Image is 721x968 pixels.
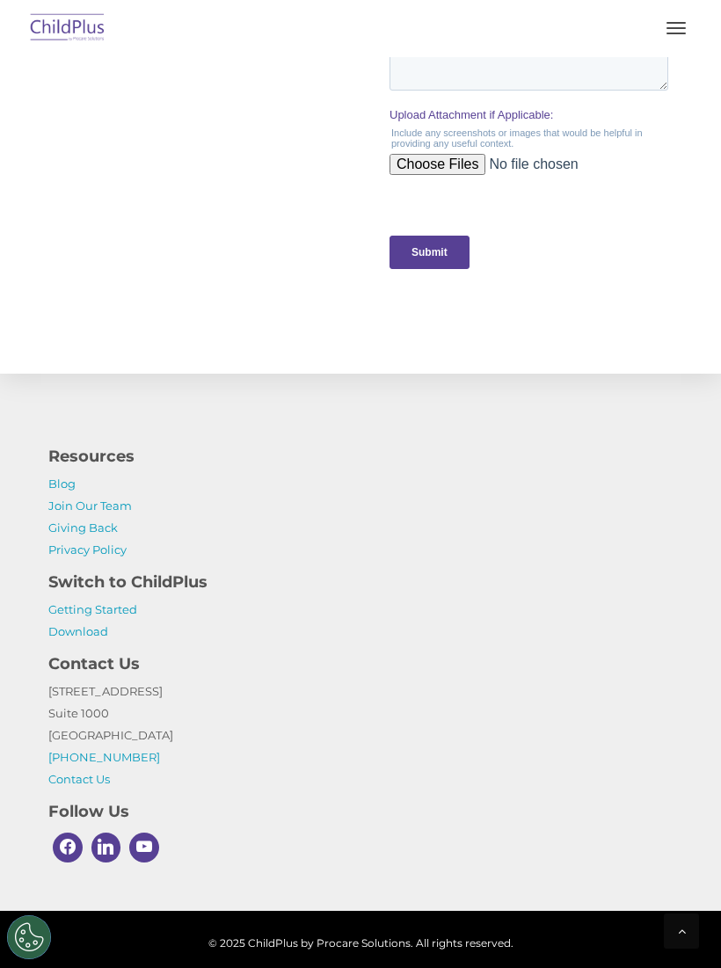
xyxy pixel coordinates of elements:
[48,651,673,676] h4: Contact Us
[7,915,51,959] button: Cookies Settings
[48,499,132,513] a: Join Our Team
[48,520,118,535] a: Giving Back
[48,602,137,616] a: Getting Started
[26,8,109,49] img: ChildPlus by Procare Solutions
[18,932,703,954] span: © 2025 ChildPlus by Procare Solutions. All rights reserved.
[48,444,673,469] h4: Resources
[48,542,127,557] a: Privacy Policy
[48,570,673,594] h4: Switch to ChildPlus
[87,828,126,867] a: Linkedin
[48,799,673,824] h4: Follow Us
[48,477,76,491] a: Blog
[48,828,87,867] a: Facebook
[125,828,164,867] a: Youtube
[48,681,673,790] p: [STREET_ADDRESS] Suite 1000 [GEOGRAPHIC_DATA]
[48,624,108,638] a: Download
[48,772,110,786] a: Contact Us
[48,750,160,764] a: [PHONE_NUMBER]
